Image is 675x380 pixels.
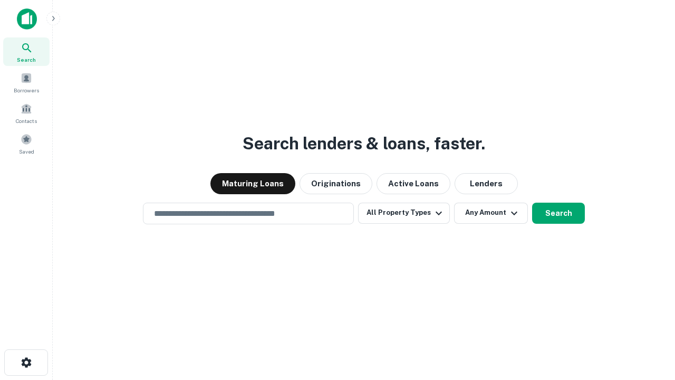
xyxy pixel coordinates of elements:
[454,203,528,224] button: Any Amount
[3,68,50,97] a: Borrowers
[532,203,585,224] button: Search
[622,296,675,346] iframe: Chat Widget
[3,99,50,127] a: Contacts
[300,173,372,194] button: Originations
[19,147,34,156] span: Saved
[210,173,295,194] button: Maturing Loans
[243,131,485,156] h3: Search lenders & loans, faster.
[16,117,37,125] span: Contacts
[3,129,50,158] a: Saved
[17,8,37,30] img: capitalize-icon.png
[377,173,450,194] button: Active Loans
[455,173,518,194] button: Lenders
[14,86,39,94] span: Borrowers
[17,55,36,64] span: Search
[358,203,450,224] button: All Property Types
[3,37,50,66] a: Search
